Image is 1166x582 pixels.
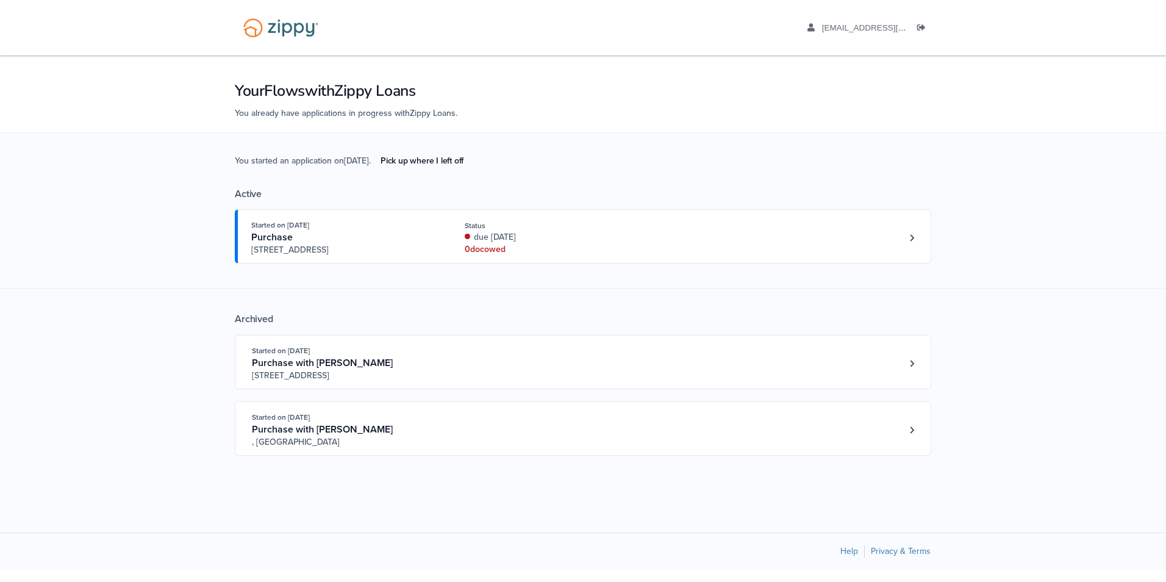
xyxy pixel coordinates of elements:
[917,23,931,35] a: Log out
[235,108,457,118] span: You already have applications in progress with Zippy Loans .
[235,313,931,325] div: Archived
[235,209,931,264] a: Open loan 4206677
[465,243,628,256] div: 0 doc owed
[903,229,921,247] a: Loan number 4206677
[252,413,310,422] span: Started on [DATE]
[235,188,931,200] div: Active
[252,357,393,369] span: Purchase with [PERSON_NAME]
[235,12,326,43] img: Logo
[465,231,628,243] div: due [DATE]
[251,231,293,243] span: Purchase
[465,220,628,231] div: Status
[840,546,858,556] a: Help
[252,423,393,436] span: Purchase with [PERSON_NAME]
[807,23,962,35] a: edit profile
[822,23,962,32] span: s.dorsey5@hotmail.com
[871,546,931,556] a: Privacy & Terms
[235,81,931,101] h1: Your Flows with Zippy Loans
[371,151,473,171] a: Pick up where I left off
[252,347,310,355] span: Started on [DATE]
[903,421,921,439] a: Loan number 4196537
[235,401,931,456] a: Open loan 4196537
[252,436,438,448] span: , [GEOGRAPHIC_DATA]
[251,221,309,229] span: Started on [DATE]
[903,354,921,373] a: Loan number 4197546
[235,335,931,389] a: Open loan 4197546
[251,244,437,256] span: [STREET_ADDRESS]
[252,370,438,382] span: [STREET_ADDRESS]
[235,154,473,188] span: You started an application on [DATE] .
